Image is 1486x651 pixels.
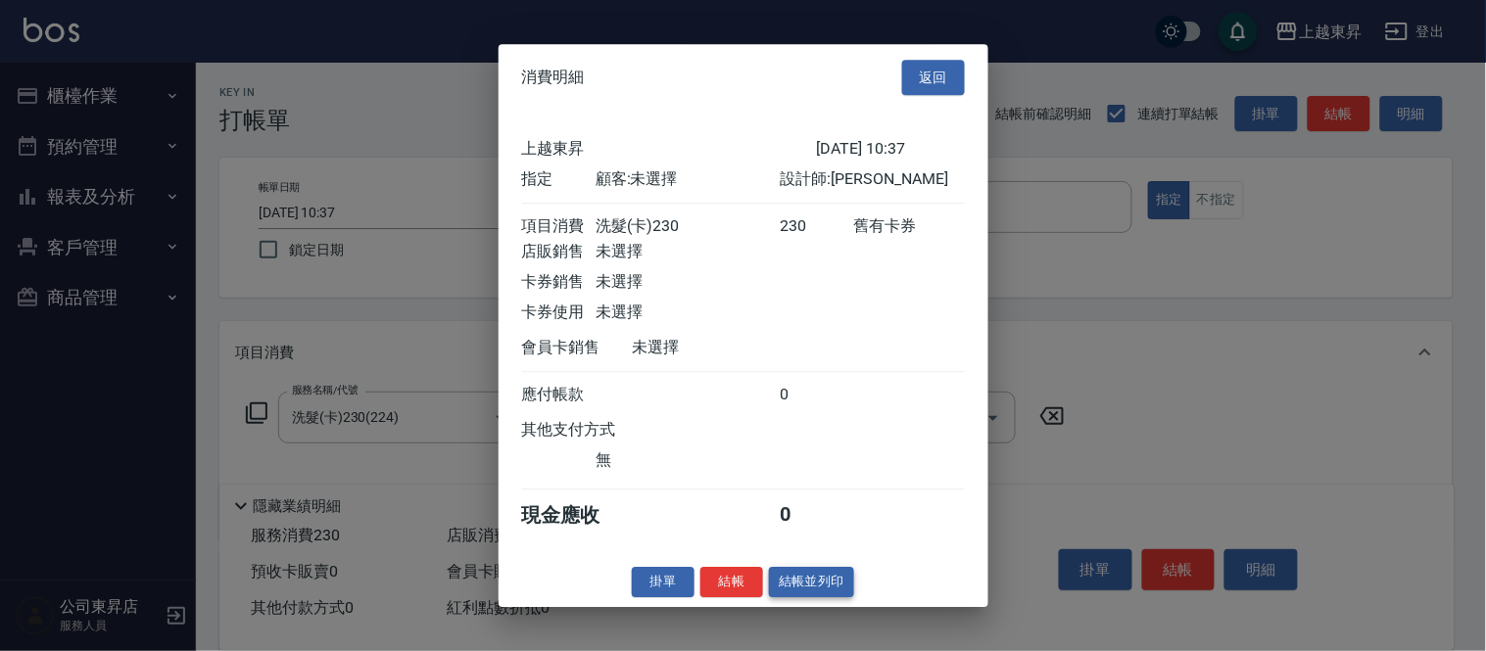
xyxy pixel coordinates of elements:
[780,502,853,529] div: 0
[522,385,596,405] div: 應付帳款
[596,216,780,237] div: 洗髮(卡)230
[853,216,964,237] div: 舊有卡券
[817,139,965,160] div: [DATE] 10:37
[522,502,633,529] div: 現金應收
[632,567,695,597] button: 掛單
[769,567,854,597] button: 結帳並列印
[522,216,596,237] div: 項目消費
[522,139,817,160] div: 上越東昇
[780,216,853,237] div: 230
[780,385,853,405] div: 0
[522,169,596,190] div: 指定
[596,302,780,323] div: 未選擇
[522,420,670,441] div: 其他支付方式
[522,302,596,323] div: 卡券使用
[522,338,633,358] div: 會員卡銷售
[633,338,817,358] div: 未選擇
[780,169,964,190] div: 設計師: [PERSON_NAME]
[522,68,585,87] span: 消費明細
[596,169,780,190] div: 顧客: 未選擇
[522,242,596,262] div: 店販銷售
[596,242,780,262] div: 未選擇
[902,60,965,96] button: 返回
[700,567,763,597] button: 結帳
[596,450,780,471] div: 無
[522,272,596,293] div: 卡券銷售
[596,272,780,293] div: 未選擇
